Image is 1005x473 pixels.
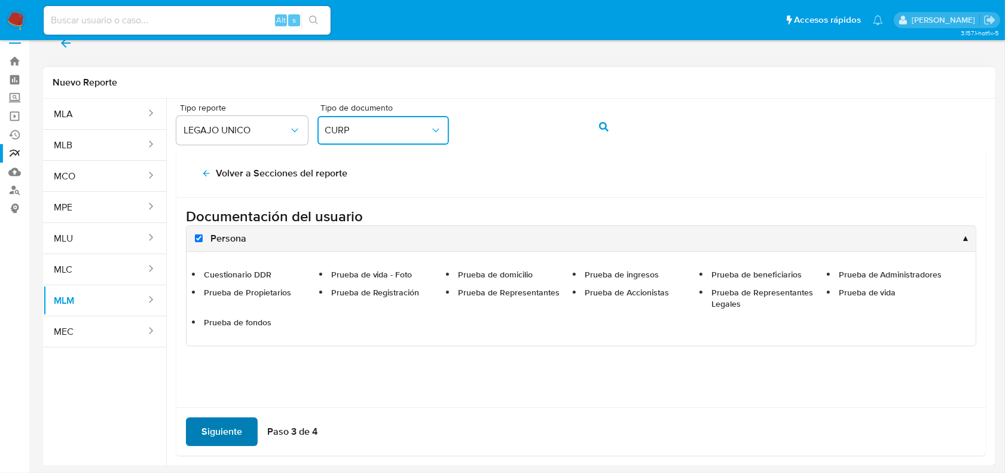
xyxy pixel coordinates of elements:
span: Alt [276,14,286,26]
a: Salir [983,14,996,26]
span: 3.157.1-hotfix-5 [961,28,999,38]
p: francisco.martinezsilva@mercadolibre.com.mx [912,14,979,26]
button: search-icon [301,12,326,29]
a: Notificaciones [873,15,883,25]
input: Buscar usuario o caso... [44,13,331,28]
span: s [292,14,296,26]
span: Accesos rápidos [794,14,861,26]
